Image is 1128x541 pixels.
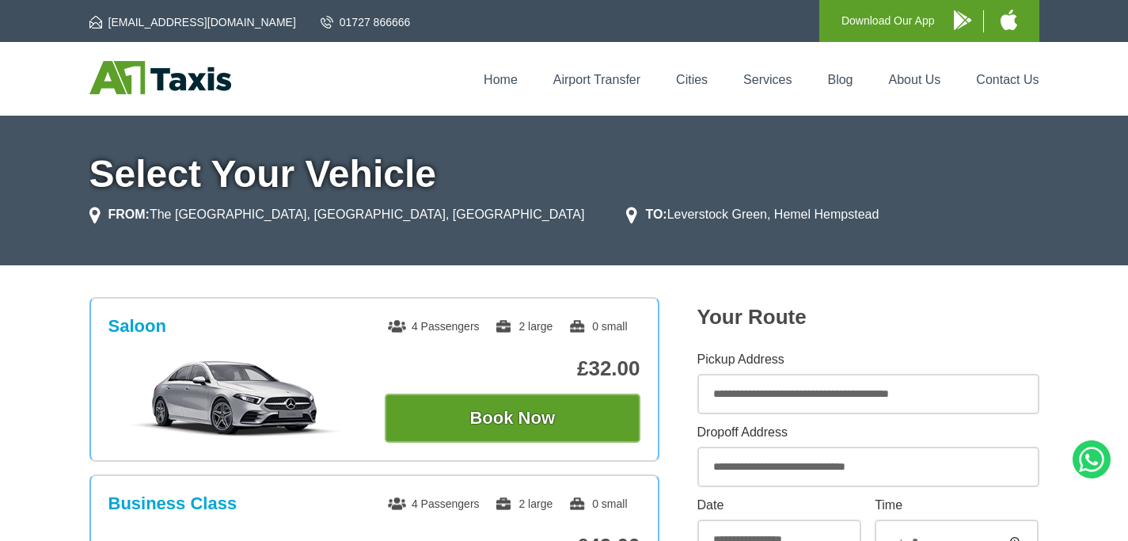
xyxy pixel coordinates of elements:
span: 0 small [568,320,627,333]
a: Blog [827,73,853,86]
li: The [GEOGRAPHIC_DATA], [GEOGRAPHIC_DATA], [GEOGRAPHIC_DATA] [89,205,585,224]
label: Time [875,499,1039,512]
span: 4 Passengers [388,320,480,333]
a: [EMAIL_ADDRESS][DOMAIN_NAME] [89,14,296,30]
span: 2 large [495,320,553,333]
button: Book Now [385,394,640,443]
span: 4 Passengers [388,497,480,510]
a: 01727 866666 [321,14,411,30]
span: 0 small [568,497,627,510]
h3: Business Class [108,493,237,514]
p: Download Our App [841,11,935,31]
a: Home [484,73,518,86]
p: £32.00 [385,356,640,381]
h3: Saloon [108,316,166,337]
label: Pickup Address [697,353,1039,366]
img: A1 Taxis Android App [954,10,971,30]
li: Leverstock Green, Hemel Hempstead [626,205,879,224]
span: 2 large [495,497,553,510]
label: Date [697,499,861,512]
a: Contact Us [976,73,1039,86]
img: A1 Taxis St Albans LTD [89,61,231,94]
img: Saloon [116,359,355,438]
h2: Your Route [697,305,1039,330]
label: Dropoff Address [697,426,1039,439]
strong: TO: [645,208,667,221]
a: About Us [889,73,941,86]
a: Cities [676,73,708,86]
h1: Select Your Vehicle [89,155,1039,193]
img: A1 Taxis iPhone App [1001,10,1017,30]
strong: FROM: [108,208,150,221]
a: Airport Transfer [553,73,640,86]
a: Services [743,73,792,86]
